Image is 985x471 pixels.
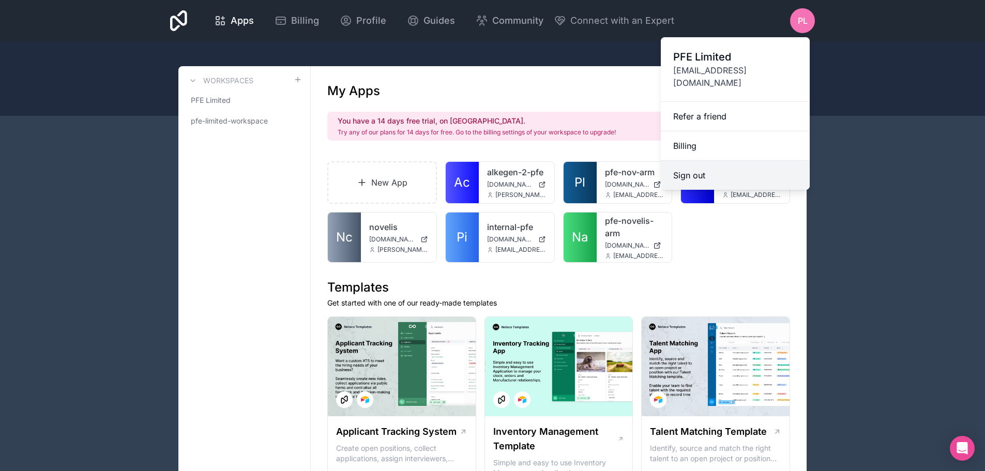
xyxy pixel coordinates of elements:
[574,174,585,191] span: Pl
[564,162,597,203] a: Pl
[493,424,617,453] h1: Inventory Management Template
[327,279,790,296] h1: Templates
[203,75,253,86] h3: Workspaces
[492,13,543,28] span: Community
[187,91,302,110] a: PFE Limited
[605,241,664,250] a: [DOMAIN_NAME]
[613,191,664,199] span: [EMAIL_ADDRESS][DOMAIN_NAME]
[423,13,455,28] span: Guides
[572,229,588,246] span: Na
[487,221,546,233] a: internal-pfe
[446,212,479,262] a: Pi
[661,102,810,131] a: Refer a friend
[661,161,810,190] button: Sign out
[798,14,808,27] span: PL
[369,221,428,233] a: novelis
[950,436,975,461] div: Open Intercom Messenger
[338,128,616,136] p: Try any of our plans for 14 days for free. Go to the billing settings of your workspace to upgrade!
[361,396,369,404] img: Airtable Logo
[487,180,534,189] span: [DOMAIN_NAME]
[495,191,546,199] span: [PERSON_NAME][EMAIL_ADDRESS][DOMAIN_NAME]
[564,212,597,262] a: Na
[369,235,416,244] span: [DOMAIN_NAME]
[377,246,428,254] span: [PERSON_NAME][EMAIL_ADDRESS][DOMAIN_NAME]
[187,74,253,87] a: Workspaces
[399,9,463,32] a: Guides
[661,131,810,161] a: Billing
[605,241,649,250] span: [DOMAIN_NAME]
[570,13,674,28] span: Connect with an Expert
[731,191,781,199] span: [EMAIL_ADDRESS][DOMAIN_NAME]
[650,443,781,464] p: Identify, source and match the right talent to an open project or position with our Talent Matchi...
[467,9,552,32] a: Community
[206,9,262,32] a: Apps
[673,64,797,89] span: [EMAIL_ADDRESS][DOMAIN_NAME]
[487,166,546,178] a: alkegen-2-pfe
[605,180,664,189] a: [DOMAIN_NAME]
[338,116,616,126] h2: You have a 14 days free trial, on [GEOGRAPHIC_DATA].
[654,396,662,404] img: Airtable Logo
[554,13,674,28] button: Connect with an Expert
[336,443,467,464] p: Create open positions, collect applications, assign interviewers, centralise candidate feedback a...
[454,174,470,191] span: Ac
[487,180,546,189] a: [DOMAIN_NAME]
[327,161,437,204] a: New App
[187,112,302,130] a: pfe-limited-workspace
[336,424,457,439] h1: Applicant Tracking System
[231,13,254,28] span: Apps
[266,9,327,32] a: Billing
[673,50,797,64] span: PFE Limited
[291,13,319,28] span: Billing
[331,9,395,32] a: Profile
[327,83,380,99] h1: My Apps
[605,180,649,189] span: [DOMAIN_NAME]
[327,298,790,308] p: Get started with one of our ready-made templates
[457,229,467,246] span: Pi
[369,235,428,244] a: [DOMAIN_NAME]
[495,246,546,254] span: [EMAIL_ADDRESS][DOMAIN_NAME]
[446,162,479,203] a: Ac
[518,396,526,404] img: Airtable Logo
[356,13,386,28] span: Profile
[613,252,664,260] span: [EMAIL_ADDRESS][DOMAIN_NAME]
[328,212,361,262] a: Nc
[605,166,664,178] a: pfe-nov-arm
[336,229,353,246] span: Nc
[487,235,534,244] span: [DOMAIN_NAME]
[487,235,546,244] a: [DOMAIN_NAME]
[605,215,664,239] a: pfe-novelis-arm
[191,95,231,105] span: PFE Limited
[191,116,268,126] span: pfe-limited-workspace
[650,424,767,439] h1: Talent Matching Template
